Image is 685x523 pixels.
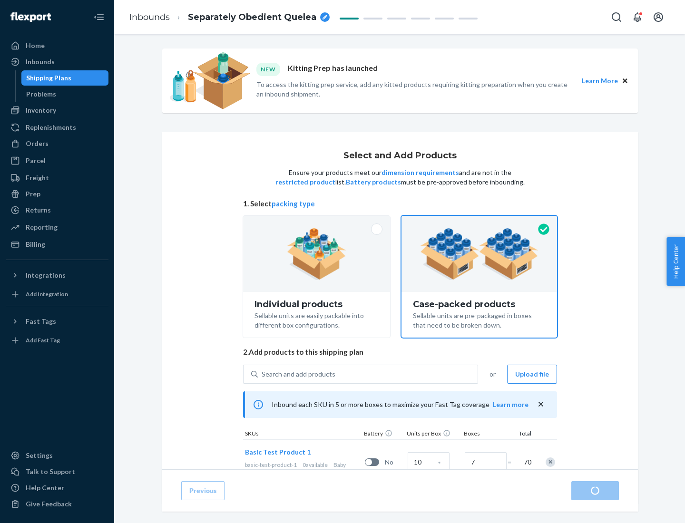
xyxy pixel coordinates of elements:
[26,89,56,99] div: Problems
[26,223,58,232] div: Reporting
[408,452,450,471] input: Case Quantity
[508,457,517,467] span: =
[245,448,311,456] span: Basic Test Product 1
[6,103,108,118] a: Inventory
[6,186,108,202] a: Prep
[6,54,108,69] a: Inbounds
[26,290,68,298] div: Add Integration
[522,457,531,467] span: 70
[413,309,546,330] div: Sellable units are pre-packaged in boxes that need to be broken down.
[26,240,45,249] div: Billing
[26,483,64,493] div: Help Center
[26,205,51,215] div: Returns
[420,228,538,280] img: case-pack.59cecea509d18c883b923b81aeac6d0b.png
[262,369,335,379] div: Search and add products
[288,63,378,76] p: Kitting Prep has launched
[122,3,337,31] ol: breadcrumbs
[362,429,405,439] div: Battery
[6,287,108,302] a: Add Integration
[26,156,46,165] div: Parcel
[489,369,496,379] span: or
[26,499,72,509] div: Give Feedback
[6,314,108,329] button: Fast Tags
[382,168,459,177] button: dimension requirements
[254,300,379,309] div: Individual products
[26,106,56,115] div: Inventory
[26,317,56,326] div: Fast Tags
[6,170,108,185] a: Freight
[536,399,546,409] button: close
[6,220,108,235] a: Reporting
[21,70,109,86] a: Shipping Plans
[245,461,297,468] span: basic-test-product-1
[188,11,316,24] span: Separately Obedient Quelea
[245,461,361,477] div: Baby products
[26,57,55,67] div: Inbounds
[26,123,76,132] div: Replenishments
[26,41,45,50] div: Home
[493,400,528,409] button: Learn more
[465,452,507,471] input: Number of boxes
[243,429,362,439] div: SKUs
[6,38,108,53] a: Home
[462,429,509,439] div: Boxes
[256,80,573,99] p: To access the kitting prep service, add any kitted products requiring kitting preparation when yo...
[243,347,557,357] span: 2. Add products to this shipping plan
[26,73,71,83] div: Shipping Plans
[89,8,108,27] button: Close Navigation
[507,365,557,384] button: Upload file
[26,139,49,148] div: Orders
[582,76,618,86] button: Learn More
[6,464,108,479] a: Talk to Support
[509,429,533,439] div: Total
[26,451,53,460] div: Settings
[6,448,108,463] a: Settings
[243,391,557,418] div: Inbound each SKU in 5 or more boxes to maximize your Fast Tag coverage
[607,8,626,27] button: Open Search Box
[254,309,379,330] div: Sellable units are easily packable into different box configurations.
[272,199,315,209] button: packing type
[10,12,51,22] img: Flexport logo
[6,480,108,495] a: Help Center
[181,481,225,500] button: Previous
[405,429,462,439] div: Units per Box
[275,177,335,187] button: restricted product
[343,151,457,161] h1: Select and Add Products
[129,12,170,22] a: Inbounds
[649,8,668,27] button: Open account menu
[6,268,108,283] button: Integrations
[6,237,108,252] a: Billing
[620,76,630,86] button: Close
[26,173,49,183] div: Freight
[26,271,66,280] div: Integrations
[26,189,40,199] div: Prep
[274,168,526,187] p: Ensure your products meet our and are not in the list. must be pre-approved before inbounding.
[628,8,647,27] button: Open notifications
[6,496,108,512] button: Give Feedback
[6,203,108,218] a: Returns
[385,457,404,467] span: No
[287,228,346,280] img: individual-pack.facf35554cb0f1810c75b2bd6df2d64e.png
[6,120,108,135] a: Replenishments
[245,447,311,457] button: Basic Test Product 1
[6,153,108,168] a: Parcel
[346,177,401,187] button: Battery products
[546,457,555,467] div: Remove Item
[303,461,328,468] span: 0 available
[6,333,108,348] a: Add Fast Tag
[26,336,60,344] div: Add Fast Tag
[6,136,108,151] a: Orders
[666,237,685,286] button: Help Center
[243,199,557,209] span: 1. Select
[256,63,280,76] div: NEW
[26,467,75,476] div: Talk to Support
[413,300,546,309] div: Case-packed products
[21,87,109,102] a: Problems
